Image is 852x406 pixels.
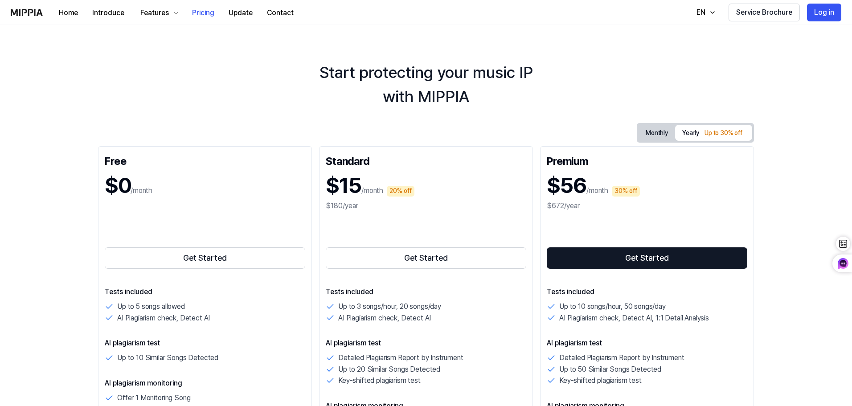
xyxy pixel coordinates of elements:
div: Standard [326,153,526,167]
button: Get Started [547,247,747,269]
p: Detailed Plagiarism Report by Instrument [559,352,684,364]
p: Detailed Plagiarism Report by Instrument [338,352,463,364]
h1: $56 [547,171,586,201]
button: Introduce [85,4,131,22]
a: Pricing [185,0,221,25]
h1: $15 [326,171,361,201]
p: Up to 20 Similar Songs Detected [338,364,440,375]
button: Update [221,4,260,22]
p: /month [131,185,152,196]
p: /month [361,185,383,196]
div: Features [139,8,171,18]
button: Service Brochure [729,4,800,21]
button: Features [131,4,185,22]
div: Free [105,153,305,167]
button: Monthly [639,126,675,140]
button: Contact [260,4,301,22]
div: $180/year [326,201,526,211]
p: AI Plagiarism check, Detect AI, 1:1 Detail Analysis [559,312,709,324]
p: Offer 1 Monitoring Song [117,392,190,404]
a: Update [221,0,260,25]
p: Up to 5 songs allowed [117,301,185,312]
div: Premium [547,153,747,167]
div: $672/year [547,201,747,211]
a: Get Started [105,246,305,271]
img: logo [11,9,43,16]
p: Tests included [547,287,747,297]
button: Log in [807,4,841,21]
a: Get Started [326,246,526,271]
button: Get Started [105,247,305,269]
div: 30% off [612,186,640,197]
h1: $0 [105,171,131,201]
p: Tests included [326,287,526,297]
p: Tests included [105,287,305,297]
p: Key-shifted plagiarism test [338,375,421,386]
p: Up to 10 Similar Songs Detected [117,352,218,364]
p: AI Plagiarism check, Detect AI [338,312,431,324]
p: Up to 3 songs/hour, 20 songs/day [338,301,441,312]
p: Key-shifted plagiarism test [559,375,642,386]
p: AI plagiarism test [105,338,305,349]
p: /month [586,185,608,196]
p: AI plagiarism monitoring [105,378,305,389]
button: EN [688,4,721,21]
div: Up to 30% off [702,128,745,139]
p: AI plagiarism test [547,338,747,349]
button: Pricing [185,4,221,22]
a: Get Started [547,246,747,271]
p: AI plagiarism test [326,338,526,349]
p: AI Plagiarism check, Detect AI [117,312,210,324]
button: Yearly [675,125,752,141]
div: 20% off [387,186,414,197]
p: Up to 50 Similar Songs Detected [559,364,661,375]
div: EN [695,7,707,18]
button: Home [52,4,85,22]
button: Get Started [326,247,526,269]
p: Up to 10 songs/hour, 50 songs/day [559,301,666,312]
